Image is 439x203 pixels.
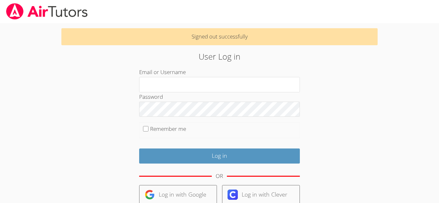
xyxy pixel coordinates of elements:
img: airtutors_banner-c4298cdbf04f3fff15de1276eac7730deb9818008684d7c2e4769d2f7ddbe033.png [5,3,88,20]
input: Log in [139,148,300,164]
div: OR [216,172,223,181]
p: Signed out successfully [61,28,378,45]
label: Email or Username [139,68,186,76]
label: Remember me [150,125,186,132]
label: Password [139,93,163,100]
img: google-logo-50288ca7cdecda66e5e0955fdab243c47b7ad437acaf1139b6f446037453330a.svg [145,190,155,200]
img: clever-logo-6eab21bc6e7a338710f1a6ff85c0baf02591cd810cc4098c63d3a4b26e2feb20.svg [228,190,238,200]
h2: User Log in [101,50,338,63]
